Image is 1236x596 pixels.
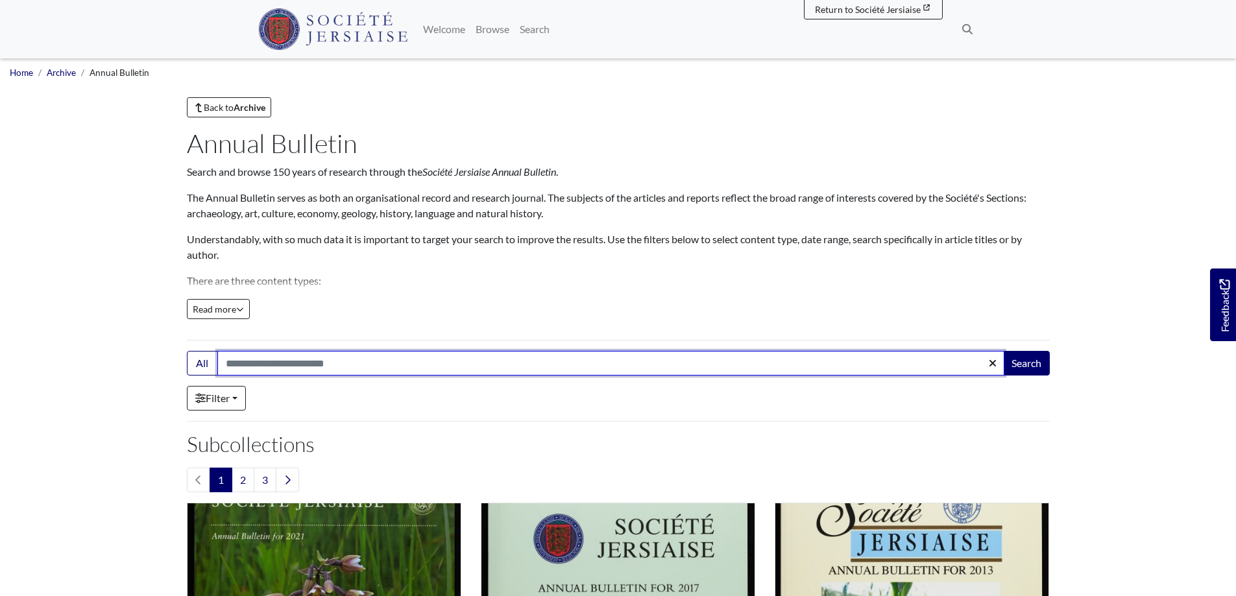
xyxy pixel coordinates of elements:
[187,164,1050,180] p: Search and browse 150 years of research through the .
[276,468,299,492] a: Next page
[470,16,515,42] a: Browse
[187,128,1050,159] h1: Annual Bulletin
[217,351,1004,375] input: Search this collection...
[187,190,1050,221] p: The Annual Bulletin serves as both an organisational record and research journal. The subjects of...
[47,67,76,78] a: Archive
[187,299,250,319] button: Read all of the content
[232,468,254,492] a: Goto page 2
[815,4,921,15] span: Return to Société Jersiaise
[258,5,408,53] a: Société Jersiaise logo
[187,468,210,492] li: Previous page
[187,273,1050,335] p: There are three content types: Information: contains administrative information. Reports: contain...
[10,67,33,78] a: Home
[254,468,276,492] a: Goto page 3
[187,386,246,411] a: Filter
[422,165,556,178] em: Société Jersiaise Annual Bulletin
[1003,351,1050,375] button: Search
[187,97,272,117] a: Back toArchive
[418,16,470,42] a: Welcome
[210,468,232,492] span: Goto page 1
[1217,279,1232,331] span: Feedback
[187,468,1050,492] nav: pagination
[515,16,555,42] a: Search
[187,432,1050,457] h2: Subcollections
[193,304,244,315] span: Read more
[258,8,408,50] img: Société Jersiaise
[187,351,218,375] button: All
[187,232,1050,263] p: Understandably, with so much data it is important to target your search to improve the results. U...
[234,102,265,113] strong: Archive
[90,67,149,78] span: Annual Bulletin
[1210,268,1236,341] a: Would you like to provide feedback?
